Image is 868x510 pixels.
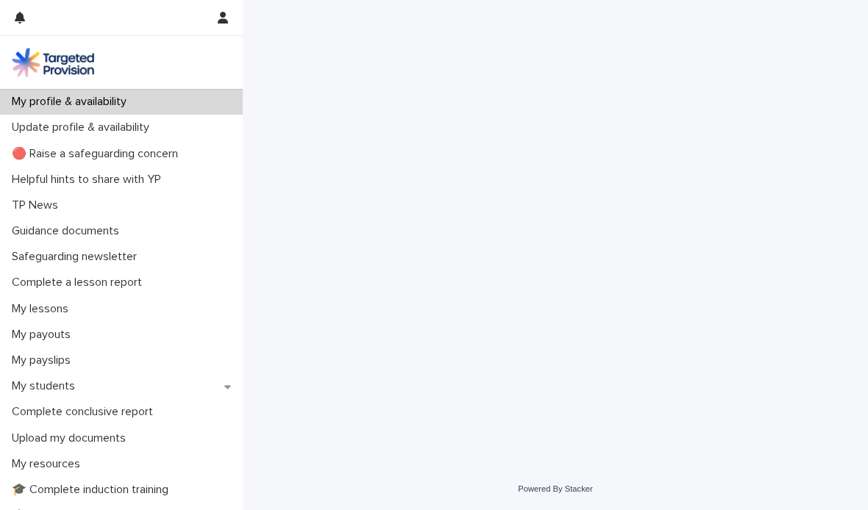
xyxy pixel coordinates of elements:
[6,95,138,109] p: My profile & availability
[6,328,82,342] p: My payouts
[6,173,173,187] p: Helpful hints to share with YP
[6,147,190,161] p: 🔴 Raise a safeguarding concern
[6,483,180,497] p: 🎓 Complete induction training
[6,198,70,212] p: TP News
[6,302,80,316] p: My lessons
[518,484,592,493] a: Powered By Stacker
[6,353,82,367] p: My payslips
[6,405,165,419] p: Complete conclusive report
[6,121,161,134] p: Update profile & availability
[6,276,154,290] p: Complete a lesson report
[6,379,87,393] p: My students
[6,457,92,471] p: My resources
[6,224,131,238] p: Guidance documents
[6,250,149,264] p: Safeguarding newsletter
[12,48,94,77] img: M5nRWzHhSzIhMunXDL62
[6,431,138,445] p: Upload my documents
